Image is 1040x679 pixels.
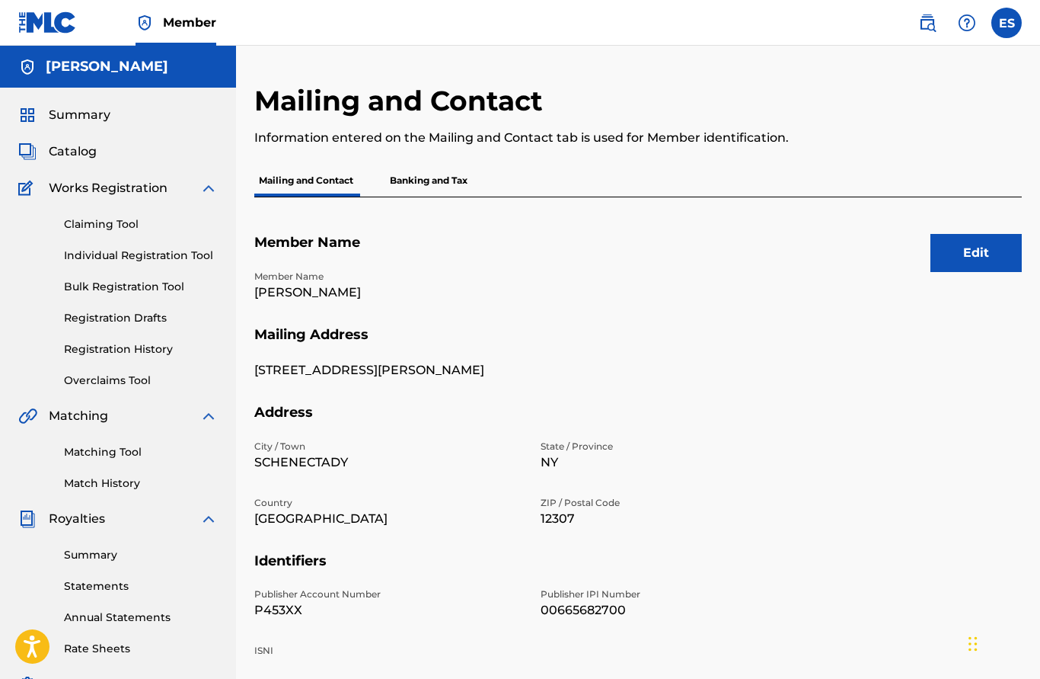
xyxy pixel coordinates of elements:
[254,601,522,620] p: P453XX
[254,361,522,380] p: [STREET_ADDRESS][PERSON_NAME]
[997,442,1040,568] iframe: Resource Center
[254,510,522,528] p: [GEOGRAPHIC_DATA]
[49,510,105,528] span: Royalties
[541,510,809,528] p: 12307
[918,14,936,32] img: search
[18,179,38,197] img: Works Registration
[254,129,845,147] p: Information entered on the Mailing and Contact tab is used for Member identification.
[49,143,97,161] span: Catalog
[968,621,978,667] div: Drag
[49,179,167,197] span: Works Registration
[64,610,218,626] a: Annual Statements
[64,444,218,460] a: Matching Tool
[64,216,218,232] a: Claiming Tool
[64,476,218,492] a: Match History
[254,552,1022,588] h5: Identifiers
[64,248,218,264] a: Individual Registration Tool
[18,11,77,34] img: MLC Logo
[163,14,216,31] span: Member
[254,84,550,118] h2: Mailing and Contact
[254,496,522,510] p: Country
[254,453,522,472] p: SCHENECTADY
[64,578,218,594] a: Statements
[541,496,809,510] p: ZIP / Postal Code
[958,14,976,32] img: help
[18,510,37,528] img: Royalties
[18,143,37,161] img: Catalog
[541,601,809,620] p: 00665682700
[964,606,1040,679] iframe: Chat Widget
[18,58,37,76] img: Accounts
[64,641,218,657] a: Rate Sheets
[64,279,218,295] a: Bulk Registration Tool
[930,234,1022,272] button: Edit
[199,510,218,528] img: expand
[64,310,218,326] a: Registration Drafts
[49,106,110,124] span: Summary
[254,588,522,601] p: Publisher Account Number
[199,179,218,197] img: expand
[254,326,1022,362] h5: Mailing Address
[541,440,809,453] p: State / Province
[254,270,522,283] p: Member Name
[254,440,522,453] p: City / Town
[49,407,108,425] span: Matching
[64,341,218,357] a: Registration History
[254,234,1022,270] h5: Member Name
[541,453,809,472] p: NY
[912,8,943,38] a: Public Search
[136,14,154,32] img: Top Rightsholder
[18,143,97,161] a: CatalogCatalog
[385,165,472,197] p: Banking and Tax
[952,8,982,38] div: Help
[254,644,522,658] p: ISNI
[254,165,358,197] p: Mailing and Contact
[64,373,218,389] a: Overclaims Tool
[64,547,218,563] a: Summary
[18,407,37,425] img: Matching
[46,58,168,75] h5: Errol Stapleton
[541,588,809,601] p: Publisher IPI Number
[18,106,110,124] a: SummarySummary
[199,407,218,425] img: expand
[254,283,522,302] p: [PERSON_NAME]
[254,404,1022,440] h5: Address
[991,8,1022,38] div: User Menu
[18,106,37,124] img: Summary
